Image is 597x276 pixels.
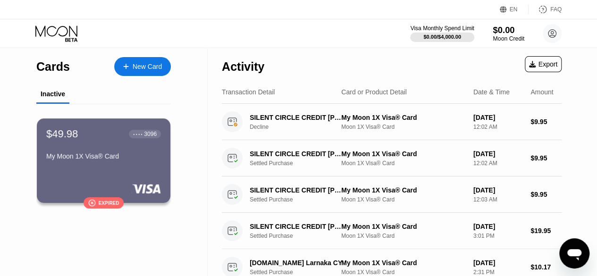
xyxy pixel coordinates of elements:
div: Moon 1X Visa® Card [341,124,466,130]
div: Cards [36,60,70,74]
div: Settled Purchase [250,233,350,239]
div: ● ● ● ● [133,133,143,135]
div: New Card [133,63,162,71]
div: Settled Purchase [250,160,350,167]
div: Moon 1X Visa® Card [341,269,466,276]
div: SILENT CIRCLE CREDIT [PHONE_NUMBER] USSettled PurchaseMy Moon 1X Visa® CardMoon 1X Visa® Card[DAT... [222,140,562,176]
div: New Card [114,57,171,76]
div: My Moon 1X Visa® Card [341,186,466,194]
div: Transaction Detail [222,88,275,96]
div: [DOMAIN_NAME] Larnaka CY [250,259,344,267]
div: SILENT CIRCLE CREDIT [PHONE_NUMBER] US [250,186,344,194]
div: 12:02 AM [473,124,523,130]
div: SILENT CIRCLE CREDIT [PHONE_NUMBER] USDeclineMy Moon 1X Visa® CardMoon 1X Visa® Card[DATE]12:02 A... [222,104,562,140]
div: $9.95 [530,191,562,198]
div: My Moon 1X Visa® Card [46,152,161,160]
div: 3:01 PM [473,233,523,239]
div: Export [529,60,557,68]
div: 2:31 PM [473,269,523,276]
div: Moon 1X Visa® Card [341,196,466,203]
div: $9.95 [530,154,562,162]
div: Visa Monthly Spend Limit [410,25,474,32]
div: $0.00 [493,25,524,35]
div:  [88,199,96,207]
div: [DATE] [473,114,523,121]
iframe: Button to launch messaging window [559,238,589,268]
div: Moon 1X Visa® Card [341,233,466,239]
div: Visa Monthly Spend Limit$0.00/$4,000.00 [410,25,474,42]
div: EN [500,5,529,14]
div: 3096 [144,131,157,137]
div: Moon 1X Visa® Card [341,160,466,167]
div: FAQ [550,6,562,13]
div: [DATE] [473,223,523,230]
div: Date & Time [473,88,510,96]
div: My Moon 1X Visa® Card [341,114,466,121]
div: SILENT CIRCLE CREDIT [PHONE_NUMBER] US [250,114,344,121]
div: Moon Credit [493,35,524,42]
div: My Moon 1X Visa® Card [341,223,466,230]
div: My Moon 1X Visa® Card [341,150,466,158]
div: $9.95 [530,118,562,125]
div: $0.00Moon Credit [493,25,524,42]
div: Inactive [41,90,65,98]
div: SILENT CIRCLE CREDIT [PHONE_NUMBER] USSettled PurchaseMy Moon 1X Visa® CardMoon 1X Visa® Card[DAT... [222,213,562,249]
div: EN [510,6,518,13]
div: Settled Purchase [250,196,350,203]
div: SILENT CIRCLE CREDIT [PHONE_NUMBER] US [250,150,344,158]
div: Decline [250,124,350,130]
div: $19.95 [530,227,562,234]
div: SILENT CIRCLE CREDIT [PHONE_NUMBER] US [250,223,344,230]
div: Export [525,56,562,72]
div: Amount [530,88,553,96]
div: 12:03 AM [473,196,523,203]
div: [DATE] [473,150,523,158]
div: SILENT CIRCLE CREDIT [PHONE_NUMBER] USSettled PurchaseMy Moon 1X Visa® CardMoon 1X Visa® Card[DAT... [222,176,562,213]
div: $49.98● ● ● ●3096My Moon 1X Visa® CardExpired [37,118,170,203]
div: [DATE] [473,259,523,267]
div: $0.00 / $4,000.00 [423,34,461,40]
div: $49.98 [46,128,78,140]
div: FAQ [529,5,562,14]
div: Card or Product Detail [341,88,407,96]
div: 12:02 AM [473,160,523,167]
div: Settled Purchase [250,269,350,276]
div: Expired [99,201,119,206]
div: $10.17 [530,263,562,271]
div: Activity [222,60,264,74]
div: My Moon 1X Visa® Card [341,259,466,267]
div: [DATE] [473,186,523,194]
